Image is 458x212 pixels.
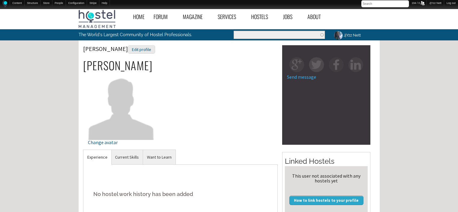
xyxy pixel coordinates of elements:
a: Magazine [178,10,213,24]
a: Send message [287,74,316,80]
a: Current Skills [111,150,143,165]
a: Hostels [247,10,279,24]
input: Enter the terms you wish to search for. [234,31,325,39]
a: Jobs [279,10,303,24]
p: The World's Largest Community of Hostel Professionals. [79,29,204,40]
img: in-square.png [348,57,363,72]
img: JjYzz Nett's picture [333,30,344,41]
a: About [303,10,331,24]
h2: [PERSON_NAME] [83,59,278,72]
div: Edit profile [128,45,155,54]
img: danilom's picture [88,73,154,140]
a: Want to Learn [143,150,176,165]
img: Hostel Management Home [79,10,116,28]
span: [PERSON_NAME] [83,45,155,52]
a: Experience [83,150,111,165]
h2: Linked Hostels [285,156,368,166]
a: JjYzz Nett [329,29,364,41]
a: Services [213,10,247,24]
div: This user not associated with any hostels yet [287,173,365,183]
input: Search [361,0,409,7]
img: tw-square.png [309,57,324,72]
a: Change avatar [88,103,154,145]
img: fb-square.png [329,57,344,72]
div: Change avatar [88,140,154,145]
a: Edit profile [128,45,155,52]
a: How to link hostels to your profile [289,196,363,205]
img: gp-square.png [289,57,304,72]
a: Home [129,10,149,24]
img: Home [2,0,7,7]
a: Forum [149,10,178,24]
h5: No hostel work history has been added [88,185,273,203]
